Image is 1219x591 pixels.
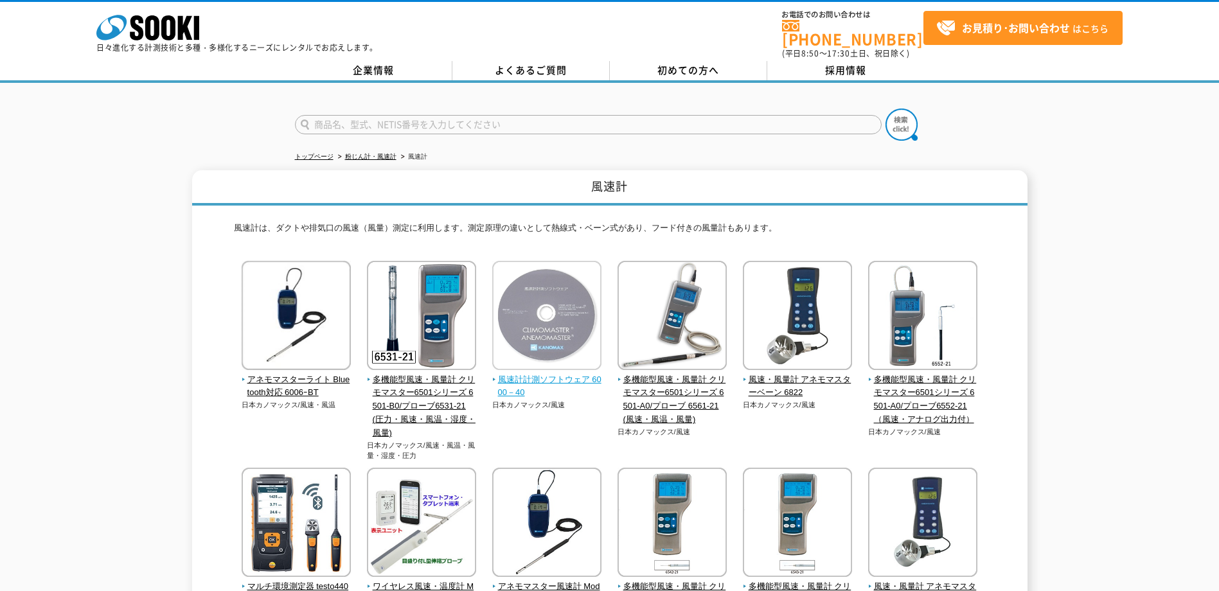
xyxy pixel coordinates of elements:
a: 粉じん計・風速計 [345,153,396,160]
p: 日々進化する計測技術と多種・多様化するニーズにレンタルでお応えします。 [96,44,378,51]
span: アネモマスターライト Bluetooth対応 6006ｰBT [242,373,351,400]
span: 8:50 [801,48,819,59]
a: 風速・風量計 アネモマスターベーン 6822 [743,361,853,400]
a: 初めての方へ [610,61,767,80]
p: 日本カノマックス/風速・風温 [242,400,351,410]
input: 商品名、型式、NETIS番号を入力してください [295,115,882,134]
img: アネモマスター風速計 Model6006-D0 [492,468,601,580]
img: マルチ環境測定器 testo440 [242,468,351,580]
li: 風速計 [398,150,427,164]
strong: お見積り･お問い合わせ [962,20,1070,35]
img: 多機能型風速・風量計 クリモマスター6501シリーズ 6501-A0/プローブ 6561-21(風速・風温・風量) [618,261,727,373]
span: 多機能型風速・風量計 クリモマスター6501シリーズ 6501-A0/プローブ 6561-21(風速・風温・風量) [618,373,727,427]
span: 風速計計測ソフトウェア 6000－40 [492,373,602,400]
a: 採用情報 [767,61,925,80]
img: 風速・風量計 アネモマスターベーン 6822 [743,261,852,373]
img: 風速計計測ソフトウェア 6000－40 [492,261,601,373]
p: 日本カノマックス/風速 [492,400,602,410]
a: よくあるご質問 [452,61,610,80]
p: 日本カノマックス/風速 [868,427,978,437]
a: 多機能型風速・風量計 クリモマスター6501シリーズ 6501-A0/プローブ 6561-21(風速・風温・風量) [618,361,727,427]
p: 日本カノマックス/風速 [618,427,727,437]
a: 企業情報 [295,61,452,80]
span: 17:30 [827,48,850,59]
img: アネモマスターライト Bluetooth対応 6006ｰBT [242,261,351,373]
a: アネモマスターライト Bluetooth対応 6006ｰBT [242,361,351,400]
img: btn_search.png [885,109,918,141]
a: 多機能型風速・風量計 クリモマスター6501シリーズ 6501-A0/プローブ6552-21（風速・アナログ出力付） [868,361,978,427]
a: お見積り･お問い合わせはこちら [923,11,1123,45]
span: お電話でのお問い合わせは [782,11,923,19]
span: (平日 ～ 土日、祝日除く) [782,48,909,59]
p: 日本カノマックス/風速 [743,400,853,410]
h1: 風速計 [192,170,1028,206]
a: 多機能型風速・風量計 クリモマスター6501シリーズ 6501-B0/プローブ6531-21(圧力・風速・風温・湿度・風量) [367,361,477,440]
span: 初めての方へ [657,63,719,77]
p: 日本カノマックス/風速・風温・風量・湿度・圧力 [367,440,477,461]
p: 風速計は、ダクトや排気口の風速（風量）測定に利用します。測定原理の違いとして熱線式・ベーン式があり、フード付きの風量計もあります。 [234,222,986,242]
a: トップページ [295,153,334,160]
img: 多機能型風速・風量計 クリモマスター6501シリーズ 6501-B0/プローブ6531-21(圧力・風速・風温・湿度・風量) [367,261,476,373]
img: 多機能型風速・風量計 クリモマスター6501シリーズ 6501-A0/プローブ6552-21（風速・アナログ出力付） [868,261,977,373]
img: 風速・風量計 アネモマスターベーン 6821 [868,468,977,580]
span: 風速・風量計 アネモマスターベーン 6822 [743,373,853,400]
img: 多機能型風速・風量計 クリモマスター 6501シリーズ 6501-00/プローブ6542-21（風速・風温） [618,468,727,580]
img: ワイヤレス風速・温度計 ModelAF101 [367,468,476,580]
a: 風速計計測ソフトウェア 6000－40 [492,361,602,400]
a: [PHONE_NUMBER] [782,20,923,46]
span: 多機能型風速・風量計 クリモマスター6501シリーズ 6501-B0/プローブ6531-21(圧力・風速・風温・湿度・風量) [367,373,477,440]
span: 多機能型風速・風量計 クリモマスター6501シリーズ 6501-A0/プローブ6552-21（風速・アナログ出力付） [868,373,978,427]
img: 多機能型風速・風量計 クリモマスター 6501シリーズ 6501-00/プローブ6543-21（風速・風温） [743,468,852,580]
span: はこちら [936,19,1108,38]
